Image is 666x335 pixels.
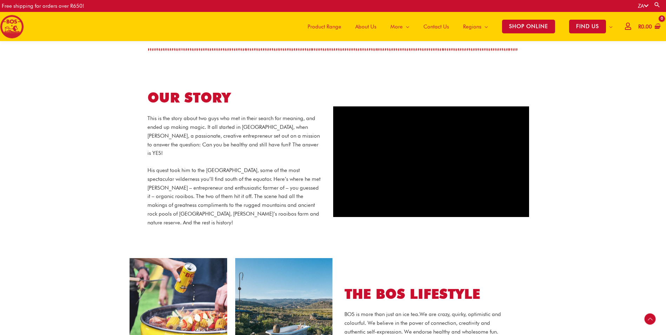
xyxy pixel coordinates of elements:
[355,16,376,37] span: About Us
[569,20,606,33] span: FIND US
[463,16,481,37] span: Regions
[637,19,661,35] a: View Shopping Cart, empty
[147,88,323,107] h1: OUR STORY
[147,114,323,158] p: This is the story about two guys who met in their search for meaning, and ended up making magic. ...
[638,3,648,9] a: ZA
[333,106,529,217] iframe: Discover the Magic of Rooibos
[502,20,555,33] span: SHOP ONLINE
[638,24,641,30] span: R
[654,1,661,8] a: Search button
[390,16,403,37] span: More
[301,12,348,41] a: Product Range
[147,166,323,227] p: His quest took him to the [GEOGRAPHIC_DATA], some of the most spectacular wilderness you’ll find ...
[416,12,456,41] a: Contact Us
[344,285,506,303] h2: THE BOS LIFESTYLE
[638,24,652,30] bdi: 0.00
[348,12,383,41] a: About Us
[295,12,620,41] nav: Site Navigation
[383,12,416,41] a: More
[308,16,341,37] span: Product Range
[423,16,449,37] span: Contact Us
[495,12,562,41] a: SHOP ONLINE
[456,12,495,41] a: Regions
